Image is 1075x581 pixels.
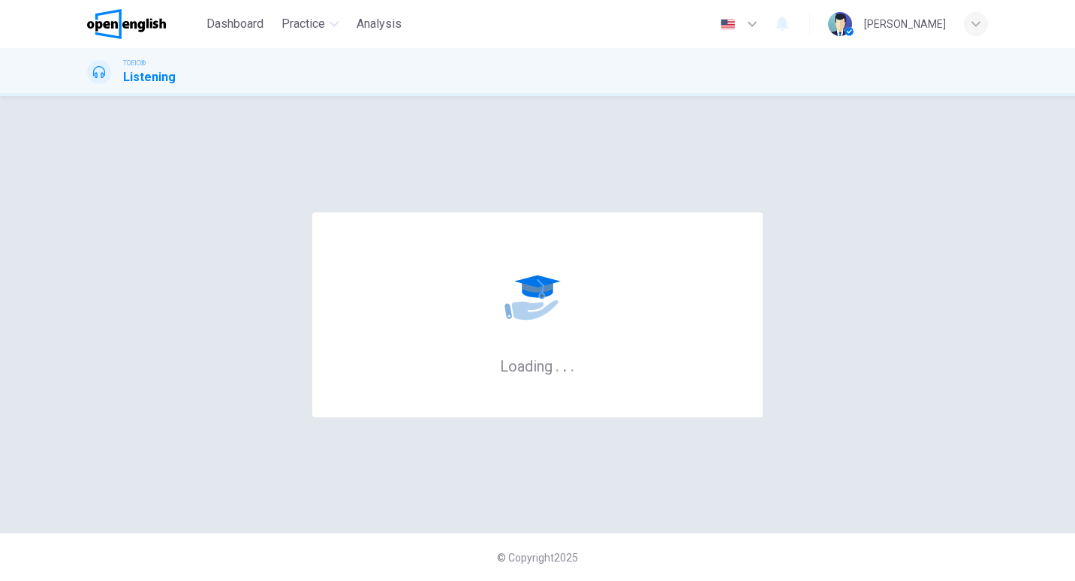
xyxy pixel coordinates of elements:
span: Analysis [357,15,402,33]
h6: . [555,352,560,377]
h1: Listening [123,68,176,86]
span: © Copyright 2025 [497,552,578,564]
img: Profile picture [828,12,852,36]
span: Dashboard [206,15,263,33]
img: en [718,19,737,30]
h6: . [570,352,575,377]
span: Practice [282,15,325,33]
h6: Loading [500,356,575,375]
a: OpenEnglish logo [87,9,200,39]
span: TOEIC® [123,58,146,68]
button: Dashboard [200,11,270,38]
div: [PERSON_NAME] [864,15,946,33]
button: Analysis [351,11,408,38]
h6: . [562,352,568,377]
button: Practice [276,11,345,38]
img: OpenEnglish logo [87,9,166,39]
